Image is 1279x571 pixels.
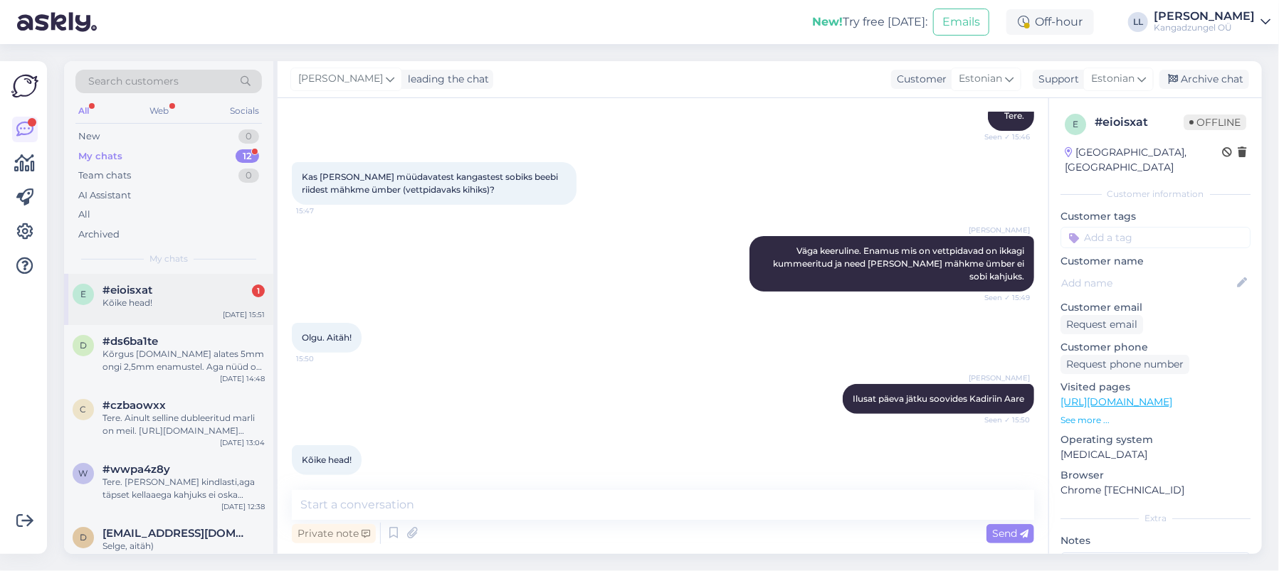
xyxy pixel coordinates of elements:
[1061,275,1234,291] input: Add name
[891,72,947,87] div: Customer
[1060,395,1172,408] a: [URL][DOMAIN_NAME]
[80,404,87,415] span: c
[402,72,489,87] div: leading the chat
[227,102,262,120] div: Socials
[959,71,1002,87] span: Estonian
[102,297,265,309] div: Kõike head!
[1060,315,1143,334] div: Request email
[1060,227,1251,248] input: Add a tag
[102,527,251,540] span: dzekanyuk@gmail.com
[1004,110,1024,121] span: Tere.
[147,102,172,120] div: Web
[302,332,352,343] span: Olgu. Aitäh!
[80,289,86,299] span: e
[220,553,265,563] div: [DATE] 12:00
[238,129,259,144] div: 0
[1060,512,1251,525] div: Extra
[969,225,1030,235] span: [PERSON_NAME]
[1060,355,1189,374] div: Request phone number
[992,527,1028,540] span: Send
[1060,340,1251,355] p: Customer phone
[102,476,265,501] div: Tere. [PERSON_NAME] kindlasti,aga täpset kellaaega kahjuks ei oska öelda. Transport hakkab Läänem...
[220,373,265,384] div: [DATE] 14:48
[78,149,122,164] div: My chats
[933,9,989,36] button: Emails
[302,454,352,465] span: Kõike head!
[298,71,383,87] span: [PERSON_NAME]
[977,292,1030,303] span: Seen ✓ 15:49
[812,14,927,31] div: Try free [DATE]:
[1060,209,1251,224] p: Customer tags
[79,468,88,479] span: w
[1065,145,1222,175] div: [GEOGRAPHIC_DATA], [GEOGRAPHIC_DATA]
[969,373,1030,383] span: [PERSON_NAME]
[78,208,90,222] div: All
[1073,119,1078,129] span: e
[223,309,265,320] div: [DATE] 15:51
[812,15,843,28] b: New!
[102,348,265,373] div: Kõrgus [DOMAIN_NAME] alates 5mm ongi 2,5mm enamustel. Aga nüüd on see koht [PERSON_NAME] kas on 6...
[302,171,560,195] span: Kas [PERSON_NAME] müüdavatest kangastest sobiks beebi riidest mähkme ümber (vettpidavaks kihiks)?
[296,353,349,364] span: 15:50
[1060,468,1251,483] p: Browser
[1060,300,1251,315] p: Customer email
[296,206,349,216] span: 15:47
[1060,380,1251,395] p: Visited pages
[80,532,87,543] span: d
[1060,414,1251,427] p: See more ...
[238,169,259,183] div: 0
[80,340,87,351] span: d
[75,102,92,120] div: All
[88,74,179,89] span: Search customers
[1060,188,1251,201] div: Customer information
[221,501,265,512] div: [DATE] 12:38
[853,393,1024,404] span: Ilusat päeva jätku soovides Kadiriin Aare
[102,399,166,412] span: #czbaowxx
[1060,432,1251,447] p: Operating system
[102,540,265,553] div: Selge, aitäh)
[292,524,376,543] div: Private note
[11,73,38,100] img: Askly Logo
[296,476,349,486] span: 15:51
[102,335,158,348] span: #ds6ba1te
[1154,11,1270,33] a: [PERSON_NAME]Kangadzungel OÜ
[977,415,1030,425] span: Seen ✓ 15:50
[977,132,1030,142] span: Seen ✓ 15:46
[1159,70,1249,89] div: Archive chat
[78,188,131,203] div: AI Assistant
[78,169,131,183] div: Team chats
[1060,533,1251,548] p: Notes
[1128,12,1148,32] div: LL
[1095,114,1184,131] div: # eioisxat
[773,245,1026,282] span: Väga keeruline. Enamus mis on vettpidavad on ikkagi kummeeritud ja need [PERSON_NAME] mähkme ümbe...
[1060,447,1251,462] p: [MEDICAL_DATA]
[1060,483,1251,498] p: Chrome [TECHNICAL_ID]
[78,228,120,242] div: Archived
[149,252,188,265] span: My chats
[1091,71,1135,87] span: Estonian
[1154,22,1255,33] div: Kangadzungel OÜ
[102,412,265,437] div: Tere. Ainult selline dubleeritud marli on meil. [URL][DOMAIN_NAME][PERSON_NAME] Parimate soovideg...
[220,437,265,448] div: [DATE] 13:04
[1060,254,1251,269] p: Customer name
[252,284,265,297] div: 1
[102,463,170,476] span: #wwpa4z8y
[102,284,152,297] span: #eioisxat
[78,129,100,144] div: New
[1184,114,1246,130] span: Offline
[1006,9,1094,35] div: Off-hour
[1033,72,1079,87] div: Support
[1154,11,1255,22] div: [PERSON_NAME]
[236,149,259,164] div: 12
